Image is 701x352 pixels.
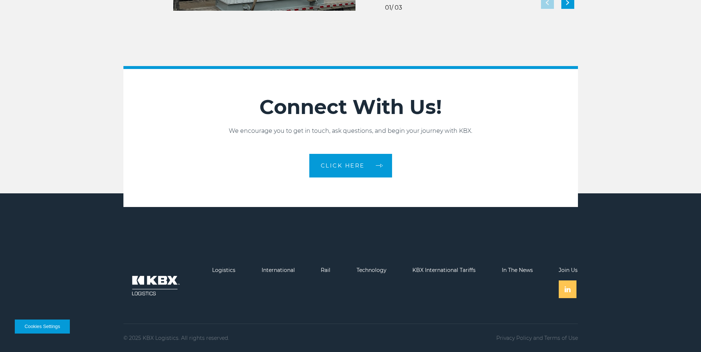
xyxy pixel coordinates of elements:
[212,267,235,273] a: Logistics
[123,335,229,341] p: © 2025 KBX Logistics. All rights reserved.
[123,127,578,135] p: We encourage you to get in touch, ask questions, and begin your journey with KBX.
[385,5,402,11] div: / 03
[559,267,578,273] a: Join Us
[412,267,476,273] a: KBX International Tariffs
[15,320,70,334] button: Cookies Settings
[262,267,295,273] a: International
[565,286,571,292] img: Linkedin
[502,267,533,273] a: In The News
[533,335,543,341] span: and
[321,163,365,168] span: CLICK HERE
[123,95,578,119] h2: Connect With Us!
[496,335,532,341] a: Privacy Policy
[664,317,701,352] iframe: Chat Widget
[123,267,186,304] img: kbx logo
[321,267,330,273] a: Rail
[544,335,578,341] a: Terms of Use
[357,267,387,273] a: Technology
[385,4,391,11] span: 01
[309,154,392,177] a: CLICK HERE arrow arrow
